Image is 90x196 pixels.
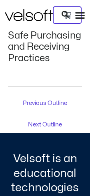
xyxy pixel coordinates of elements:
[10,97,80,111] a: Previous Outline
[75,10,85,20] div: Menu Toggle
[8,30,82,64] h1: Safe Purchasing and Receiving Practices
[10,118,80,132] a: Next Outline
[5,9,53,21] img: Velsoft Training Materials
[8,86,82,133] nav: Post navigation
